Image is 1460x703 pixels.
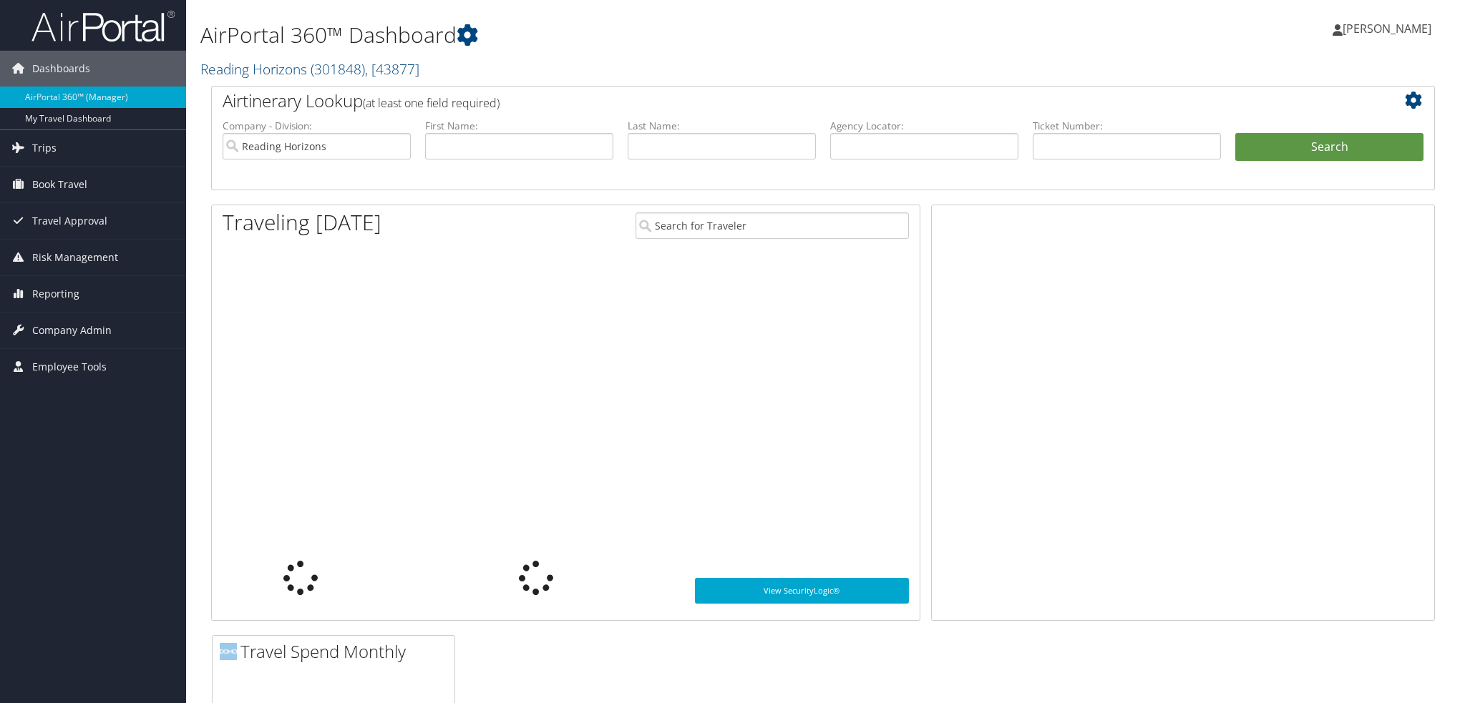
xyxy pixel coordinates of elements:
[32,130,57,166] span: Trips
[32,203,107,239] span: Travel Approval
[628,119,816,133] label: Last Name:
[363,95,500,111] span: (at least one field required)
[1333,7,1446,50] a: [PERSON_NAME]
[200,59,419,79] a: Reading Horizons
[32,276,79,312] span: Reporting
[32,349,107,385] span: Employee Tools
[425,119,613,133] label: First Name:
[223,119,411,133] label: Company - Division:
[365,59,419,79] span: , [ 43877 ]
[32,167,87,202] span: Book Travel
[1235,133,1423,162] button: Search
[220,639,454,664] h2: Travel Spend Monthly
[636,212,909,239] input: Search for Traveler
[830,119,1018,133] label: Agency Locator:
[1033,119,1221,133] label: Ticket Number:
[223,207,381,237] h1: Traveling [DATE]
[223,89,1322,113] h2: Airtinerary Lookup
[220,643,237,660] img: domo-logo.png
[695,578,910,604] a: View SecurityLogic®
[1343,21,1431,36] span: [PERSON_NAME]
[32,313,112,348] span: Company Admin
[32,51,90,87] span: Dashboards
[200,20,1031,50] h1: AirPortal 360™ Dashboard
[311,59,365,79] span: ( 301848 )
[32,240,118,275] span: Risk Management
[31,9,175,43] img: airportal-logo.png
